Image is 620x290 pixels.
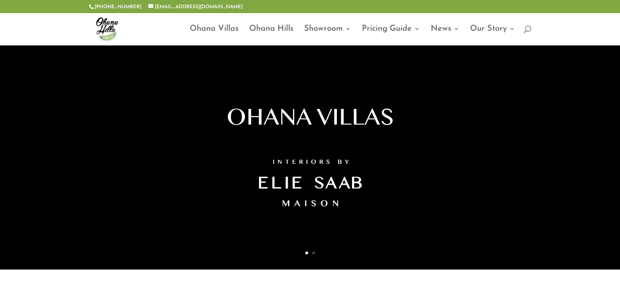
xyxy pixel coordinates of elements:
[249,26,293,45] a: Ohana Hills
[312,251,315,254] a: 2
[95,5,141,9] a: [PHONE_NUMBER]
[362,26,420,45] a: Pricing Guide
[148,5,243,9] a: [EMAIL_ADDRESS][DOMAIN_NAME]
[431,26,459,45] a: News
[470,26,515,45] a: Our Story
[190,26,238,45] a: Ohana Villas
[305,251,308,254] a: 1
[91,12,123,45] img: ohana-hills
[304,26,351,45] a: Showroom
